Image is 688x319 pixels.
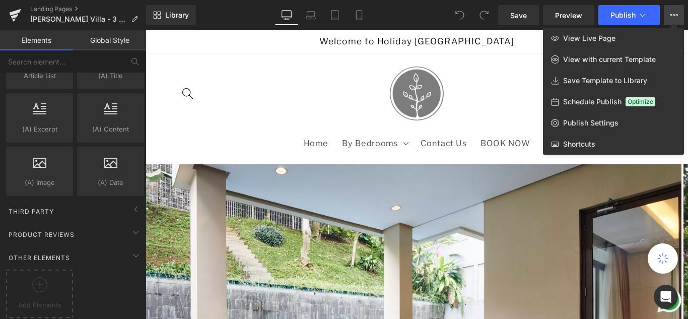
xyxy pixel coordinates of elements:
a: Home [170,113,213,141]
span: Contact Us [309,121,361,132]
a: BOOK NOW [369,113,440,141]
span: Save [510,10,527,21]
span: View with current Template [563,55,656,64]
span: (A) Content [80,124,141,135]
span: Product Reviews [8,230,76,239]
span: Publish [610,11,636,19]
button: Redo [474,5,494,25]
span: Schedule Publish [563,97,622,106]
span: Third Party [8,207,55,216]
span: (A) Image [9,177,70,188]
button: View Live PageView with current TemplateSave Template to LibrarySchedule PublishOptimizePublish S... [664,5,684,25]
span: By Bedrooms [221,121,284,132]
span: BOOK NOW [376,121,432,132]
span: Other Elements [8,253,71,263]
span: [PERSON_NAME] Villa - 3 bedrooms Villa with a Private Heated Swimming Pool [30,15,127,23]
a: Holiday Villa Dago [269,36,340,107]
span: Optimize [626,97,655,106]
span: (A) Excerpt [9,124,70,135]
summary: Search [33,57,61,86]
summary: By Bedrooms [213,113,301,141]
a: New Library [146,5,196,25]
a: Landing Pages [30,5,146,13]
span: View Live Page [563,34,615,43]
img: Holiday Villa Dago [274,41,335,101]
a: Preview [543,5,594,25]
span: Welcome to Holiday [GEOGRAPHIC_DATA] [195,7,415,19]
span: Add Elements [9,300,71,310]
a: Desktop [274,5,299,25]
button: Undo [450,5,470,25]
button: Publish [598,5,660,25]
a: Global Style [73,30,146,50]
a: Tablet [323,5,347,25]
span: Home [178,121,205,132]
a: Contact Us [301,113,369,141]
span: Preview [555,10,582,21]
span: (A) Title [80,71,141,81]
span: Save Template to Library [563,76,647,85]
span: Article List [9,71,70,81]
span: Shortcuts [563,140,595,149]
span: Library [165,11,189,20]
a: Mobile [347,5,371,25]
a: Laptop [299,5,323,25]
span: Publish Settings [563,118,618,127]
div: Open Intercom Messenger [654,285,678,309]
span: (A) Date [80,177,141,188]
